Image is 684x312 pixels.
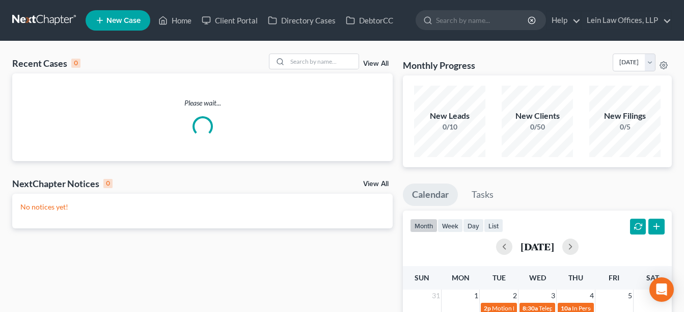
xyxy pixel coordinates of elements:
[512,290,518,302] span: 2
[20,202,385,212] p: No notices yet!
[463,219,484,232] button: day
[71,59,80,68] div: 0
[484,219,503,232] button: list
[484,304,491,312] span: 2p
[410,219,437,232] button: month
[462,184,503,206] a: Tasks
[589,110,661,122] div: New Filings
[493,273,506,282] span: Tue
[550,290,556,302] span: 3
[609,273,619,282] span: Fri
[521,241,554,252] h2: [DATE]
[473,290,479,302] span: 1
[627,290,633,302] span: 5
[589,122,661,132] div: 0/5
[561,304,571,312] span: 10a
[568,273,583,282] span: Thu
[529,273,546,282] span: Wed
[414,110,485,122] div: New Leads
[403,59,475,71] h3: Monthly Progress
[523,304,538,312] span: 8:30a
[197,11,263,30] a: Client Portal
[106,17,141,24] span: New Case
[12,177,113,190] div: NextChapter Notices
[12,98,393,108] p: Please wait...
[414,122,485,132] div: 0/10
[153,11,197,30] a: Home
[502,122,573,132] div: 0/50
[431,290,441,302] span: 31
[263,11,341,30] a: Directory Cases
[649,277,674,302] div: Open Intercom Messenger
[437,219,463,232] button: week
[287,54,359,69] input: Search by name...
[589,290,595,302] span: 4
[646,273,659,282] span: Sat
[415,273,429,282] span: Sun
[103,179,113,188] div: 0
[492,304,534,312] span: Motion Hearing
[546,11,581,30] a: Help
[341,11,398,30] a: DebtorCC
[436,11,529,30] input: Search by name...
[363,180,389,188] a: View All
[363,60,389,67] a: View All
[403,184,458,206] a: Calendar
[12,57,80,69] div: Recent Cases
[452,273,470,282] span: Mon
[502,110,573,122] div: New Clients
[582,11,671,30] a: Lein Law Offices, LLP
